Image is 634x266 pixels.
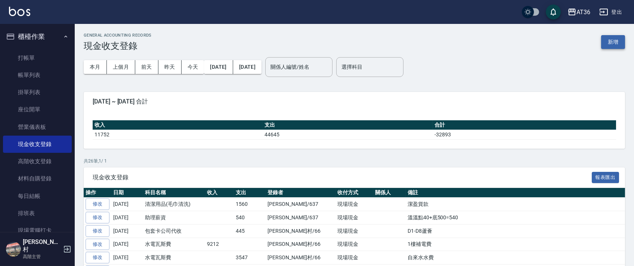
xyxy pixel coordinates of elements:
h3: 現金收支登錄 [84,41,152,51]
td: 3547 [234,251,266,265]
td: [DATE] [111,198,143,211]
td: 現場現金 [335,198,373,211]
td: 1樓補電費 [406,238,625,251]
button: save [546,4,561,19]
a: 座位開單 [3,101,72,118]
a: 每日結帳 [3,188,72,205]
button: [DATE] [204,60,233,74]
a: 營業儀表板 [3,118,72,136]
button: 上個月 [107,60,135,74]
a: 修改 [86,225,109,237]
td: 11752 [93,130,263,139]
a: 修改 [86,252,109,263]
button: 登出 [596,5,625,19]
td: 助理薪資 [143,211,205,225]
button: 櫃檯作業 [3,27,72,46]
button: AT36 [565,4,593,20]
h5: [PERSON_NAME]村 [23,238,61,253]
a: 修改 [86,212,109,223]
button: 新增 [601,35,625,49]
a: 現場電腦打卡 [3,222,72,239]
td: 清潔用品(毛巾清洗) [143,198,205,211]
a: 現金收支登錄 [3,136,72,153]
th: 收入 [205,188,234,198]
button: 今天 [182,60,204,74]
a: 掛單列表 [3,84,72,101]
td: 現場現金 [335,238,373,251]
th: 收入 [93,120,263,130]
td: 540 [234,211,266,225]
td: 現場現金 [335,211,373,225]
p: 共 26 筆, 1 / 1 [84,158,625,164]
td: [PERSON_NAME]村/66 [266,251,335,265]
td: [DATE] [111,251,143,265]
th: 支出 [234,188,266,198]
a: 材料自購登錄 [3,170,72,187]
a: 報表匯出 [592,173,619,180]
th: 關係人 [373,188,406,198]
td: 包套卡公司代收 [143,224,205,238]
button: 前天 [135,60,158,74]
button: 本月 [84,60,107,74]
td: [PERSON_NAME]/637 [266,211,335,225]
td: 9212 [205,238,234,251]
span: [DATE] ~ [DATE] 合計 [93,98,616,105]
td: [PERSON_NAME]村/66 [266,224,335,238]
td: D1-D8蘆薈 [406,224,625,238]
td: 445 [234,224,266,238]
td: 現場現金 [335,251,373,265]
h2: GENERAL ACCOUNTING RECORDS [84,33,152,38]
p: 高階主管 [23,253,61,260]
a: 打帳單 [3,49,72,66]
td: 1560 [234,198,266,211]
button: 報表匯出 [592,172,619,183]
td: [PERSON_NAME]/637 [266,198,335,211]
a: 修改 [86,198,109,210]
a: 帳單列表 [3,66,72,84]
th: 備註 [406,188,625,198]
th: 操作 [84,188,111,198]
a: 修改 [86,239,109,250]
th: 登錄者 [266,188,335,198]
th: 日期 [111,188,143,198]
td: 溫溫點40+底500=540 [406,211,625,225]
th: 合計 [433,120,616,130]
div: AT36 [576,7,590,17]
a: 高階收支登錄 [3,153,72,170]
th: 支出 [263,120,433,130]
span: 現金收支登錄 [93,174,592,181]
td: [DATE] [111,211,143,225]
th: 科目名稱 [143,188,205,198]
td: [PERSON_NAME]村/66 [266,238,335,251]
td: 44645 [263,130,433,139]
td: 水電瓦斯費 [143,238,205,251]
td: 潔盈貨款 [406,198,625,211]
td: 水電瓦斯費 [143,251,205,265]
img: Logo [9,7,30,16]
td: 自來水水費 [406,251,625,265]
td: 現場現金 [335,224,373,238]
td: [DATE] [111,238,143,251]
img: Person [6,242,21,257]
a: 新增 [601,38,625,45]
td: -32893 [433,130,616,139]
td: [DATE] [111,224,143,238]
a: 排班表 [3,205,72,222]
button: [DATE] [233,60,262,74]
th: 收付方式 [335,188,373,198]
button: 昨天 [158,60,182,74]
